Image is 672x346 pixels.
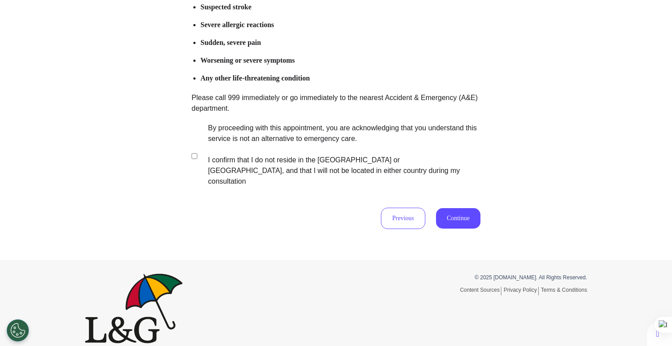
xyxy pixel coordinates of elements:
img: Spectrum.Life logo [85,274,183,343]
button: Previous [381,208,425,229]
b: Any other life-threatening condition [200,74,310,82]
b: Worsening or severe symptoms [200,56,295,64]
a: Content Sources [460,287,501,295]
p: Please call 999 immediately or go immediately to the nearest Accident & Emergency (A&E) department. [192,93,480,114]
button: Continue [436,208,480,229]
b: Sudden, severe pain [200,39,261,46]
button: Open Preferences [7,319,29,342]
a: Terms & Conditions [541,287,587,293]
b: Severe allergic reactions [200,21,274,28]
b: Suspected stroke [200,3,252,11]
label: By proceeding with this appointment, you are acknowledging that you understand this service is no... [199,123,477,187]
p: © 2025 [DOMAIN_NAME]. All Rights Reserved. [343,274,587,282]
a: Privacy Policy [504,287,539,295]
